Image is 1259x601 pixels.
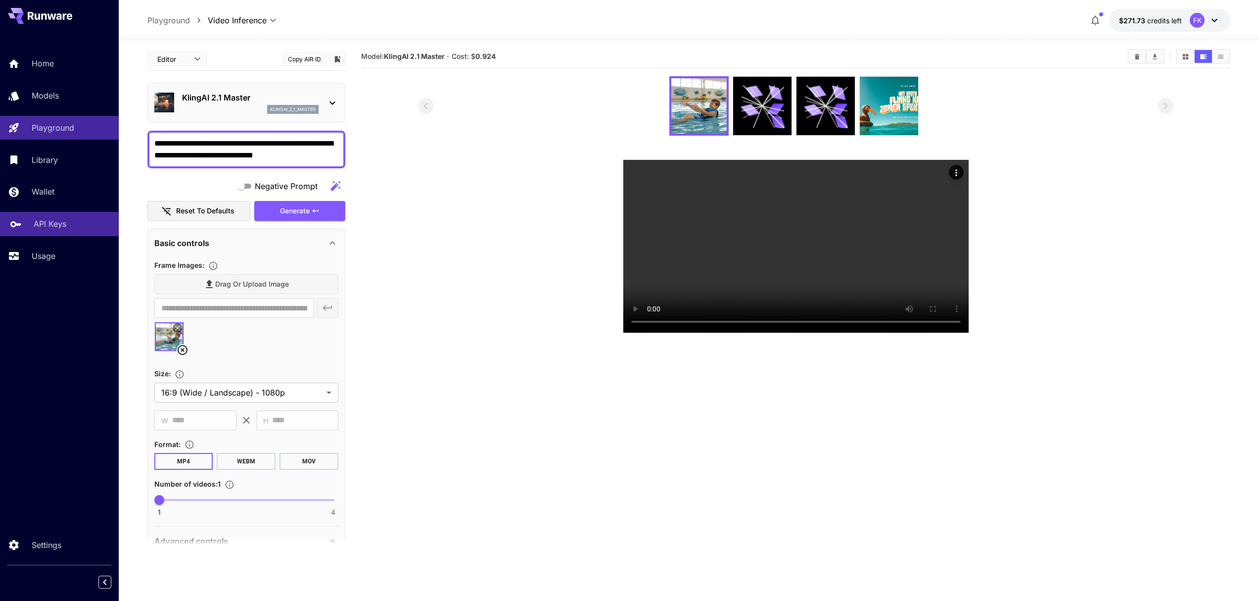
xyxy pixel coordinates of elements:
div: Basic controls [154,231,338,255]
div: KlingAI 2.1 Masterklingai_2_1_master [154,88,338,118]
p: Wallet [32,186,54,198]
p: KlingAI 2.1 Master [182,92,319,103]
p: Usage [32,250,55,262]
span: credits left [1147,16,1182,25]
p: Models [32,90,59,101]
button: MP4 [154,453,213,470]
button: Reset to defaults [147,201,250,221]
p: Basic controls [154,237,209,249]
nav: breadcrumb [147,14,208,26]
span: Frame Images : [154,261,204,269]
span: 1 [158,507,161,517]
div: Clear AllDownload All [1127,49,1165,64]
button: Adjust the dimensions of the generated image by specifying its width and height in pixels, or sel... [171,369,188,379]
span: Model: [361,52,445,60]
span: Generate [280,205,310,217]
p: · [447,50,449,62]
button: Show media in grid view [1177,50,1194,63]
button: Download All [1146,50,1164,63]
b: KlingAI 2.1 Master [384,52,445,60]
button: Upload frame images. [204,261,222,271]
p: Home [32,57,54,69]
span: Format : [154,440,181,449]
span: 16:9 (Wide / Landscape) - 1080p [161,387,323,399]
button: Clear All [1128,50,1146,63]
button: Specify how many videos to generate in a single request. Each video generation will be charged se... [221,480,238,490]
a: Playground [147,14,190,26]
span: Number of videos : 1 [154,480,221,488]
p: Settings [32,539,61,551]
span: Video Inference [208,14,267,26]
button: Show media in video view [1195,50,1212,63]
button: $271.7256FK [1109,9,1230,32]
div: $271.7256 [1119,15,1182,26]
img: xHsQeQAAAAZJREFUAwDXHQQcaXJDJgAAAABJRU5ErkJggg== [671,78,727,134]
div: FK [1190,13,1205,28]
button: Add to library [333,53,342,65]
span: Cost: $ [452,52,496,60]
img: mRIgywAAAAZJREFUAwAYdPsku3wINQAAAABJRU5ErkJggg== [860,77,918,135]
p: API Keys [34,218,66,230]
button: Collapse sidebar [98,576,111,589]
div: Actions [949,165,964,180]
p: Library [32,154,58,166]
div: Collapse sidebar [106,573,119,591]
button: Generate [254,201,345,221]
span: 4 [331,507,335,517]
button: Copy AIR ID [282,52,327,66]
p: Playground [32,122,74,134]
b: 0.924 [475,52,496,60]
button: Choose the file format for the output video. [181,440,198,450]
p: klingai_2_1_master [270,106,316,113]
button: WEBM [217,453,276,470]
div: Show media in grid viewShow media in video viewShow media in list view [1176,49,1230,64]
span: H [263,415,268,426]
button: Show media in list view [1212,50,1229,63]
span: Editor [157,54,188,64]
button: MOV [280,453,338,470]
span: Size : [154,369,171,378]
span: W [161,415,168,426]
span: Negative Prompt [255,180,318,192]
div: Advanced controls [154,529,338,553]
span: $271.73 [1119,16,1147,25]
